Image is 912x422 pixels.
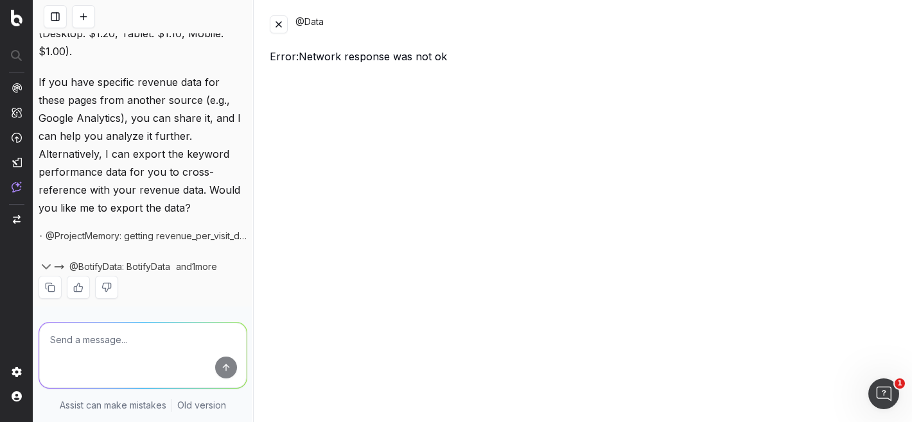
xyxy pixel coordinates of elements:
p: Assist can make mistakes [60,399,166,412]
img: My account [12,391,22,401]
div: @Data [295,15,897,33]
img: Intelligence [12,107,22,118]
img: Activation [12,132,22,143]
div: Error: Network response was not ok [270,49,897,64]
a: Old version [177,399,226,412]
span: @ProjectMemory: getting revenue_per_visit_desktop, revenue_per_visit_tablet, revenue_per_visit_mo... [46,230,247,242]
img: Assist [12,181,22,192]
img: Switch project [13,215,21,224]
p: If you have specific revenue data for these pages from another source (e.g., Google Analytics), y... [39,73,247,217]
img: Analytics [12,83,22,93]
img: Setting [12,367,22,377]
img: Botify logo [11,10,22,26]
img: Studio [12,157,22,167]
span: @BotifyData: BotifyData [69,260,170,273]
div: and 1 more [170,260,232,273]
iframe: Intercom live chat [868,378,899,409]
button: @BotifyData: BotifyData [54,260,170,273]
span: 1 [895,378,905,389]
